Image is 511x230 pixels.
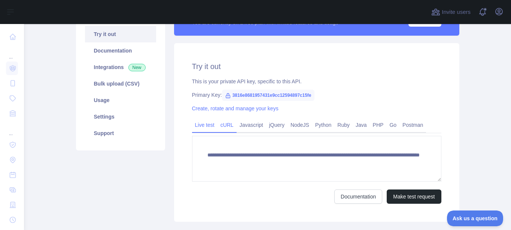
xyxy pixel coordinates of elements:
[353,119,370,131] a: Java
[85,26,156,42] a: Try it out
[85,92,156,108] a: Usage
[266,119,288,131] a: jQuery
[387,189,441,204] button: Make test request
[399,119,426,131] a: Postman
[430,6,472,18] button: Invite users
[218,119,237,131] a: cURL
[442,8,471,17] span: Invite users
[6,122,18,137] div: ...
[85,75,156,92] a: Bulk upload (CSV)
[192,91,441,99] div: Primary Key:
[192,61,441,72] h2: Try it out
[85,42,156,59] a: Documentation
[192,78,441,85] div: This is your private API key, specific to this API.
[334,189,382,204] a: Documentation
[128,64,146,71] span: New
[6,45,18,60] div: ...
[85,59,156,75] a: Integrations New
[386,119,399,131] a: Go
[222,90,314,101] span: 3816e8681957431e9cc12594897c15fe
[192,105,279,111] a: Create, rotate and manage your keys
[288,119,312,131] a: NodeJS
[334,119,353,131] a: Ruby
[85,108,156,125] a: Settings
[85,125,156,141] a: Support
[312,119,335,131] a: Python
[447,210,504,226] iframe: Toggle Customer Support
[192,119,218,131] a: Live test
[237,119,266,131] a: Javascript
[370,119,387,131] a: PHP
